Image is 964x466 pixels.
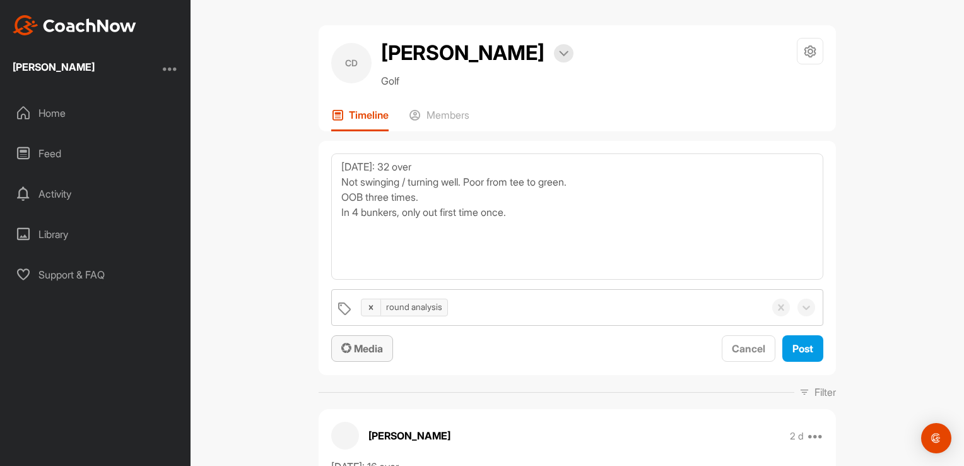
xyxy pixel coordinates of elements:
[814,385,836,400] p: Filter
[331,153,823,280] textarea: [DATE]: 32 over Not swinging / turning well. Poor from tee to green. OOB three times. In 4 bunker...
[722,335,775,362] button: Cancel
[7,259,185,290] div: Support & FAQ
[331,43,372,83] div: CD
[426,109,469,121] p: Members
[349,109,389,121] p: Timeline
[7,138,185,169] div: Feed
[782,335,823,362] button: Post
[7,178,185,210] div: Activity
[13,15,136,35] img: CoachNow
[792,342,813,355] span: Post
[790,430,804,443] p: 2 d
[341,342,383,355] span: Media
[331,335,393,362] button: Media
[7,97,185,129] div: Home
[921,423,951,453] div: Open Intercom Messenger
[13,62,95,72] div: [PERSON_NAME]
[381,297,447,317] div: round analysis
[732,342,765,355] span: Cancel
[7,218,185,250] div: Library
[559,51,568,57] img: arrow-down
[381,38,544,68] h2: [PERSON_NAME]
[381,73,573,88] p: Golf
[368,428,450,443] p: [PERSON_NAME]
